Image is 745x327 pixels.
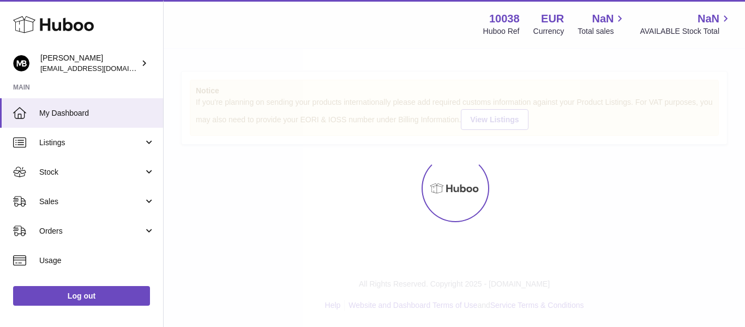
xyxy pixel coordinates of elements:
[489,11,520,26] strong: 10038
[13,55,29,72] img: hi@margotbardot.com
[578,26,626,37] span: Total sales
[541,11,564,26] strong: EUR
[13,286,150,306] a: Log out
[40,53,139,74] div: [PERSON_NAME]
[39,138,143,148] span: Listings
[698,11,719,26] span: NaN
[40,64,160,73] span: [EMAIL_ADDRESS][DOMAIN_NAME]
[39,255,155,266] span: Usage
[483,26,520,37] div: Huboo Ref
[640,11,732,37] a: NaN AVAILABLE Stock Total
[578,11,626,37] a: NaN Total sales
[592,11,614,26] span: NaN
[640,26,732,37] span: AVAILABLE Stock Total
[39,226,143,236] span: Orders
[39,167,143,177] span: Stock
[39,108,155,118] span: My Dashboard
[533,26,564,37] div: Currency
[39,197,143,207] span: Sales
